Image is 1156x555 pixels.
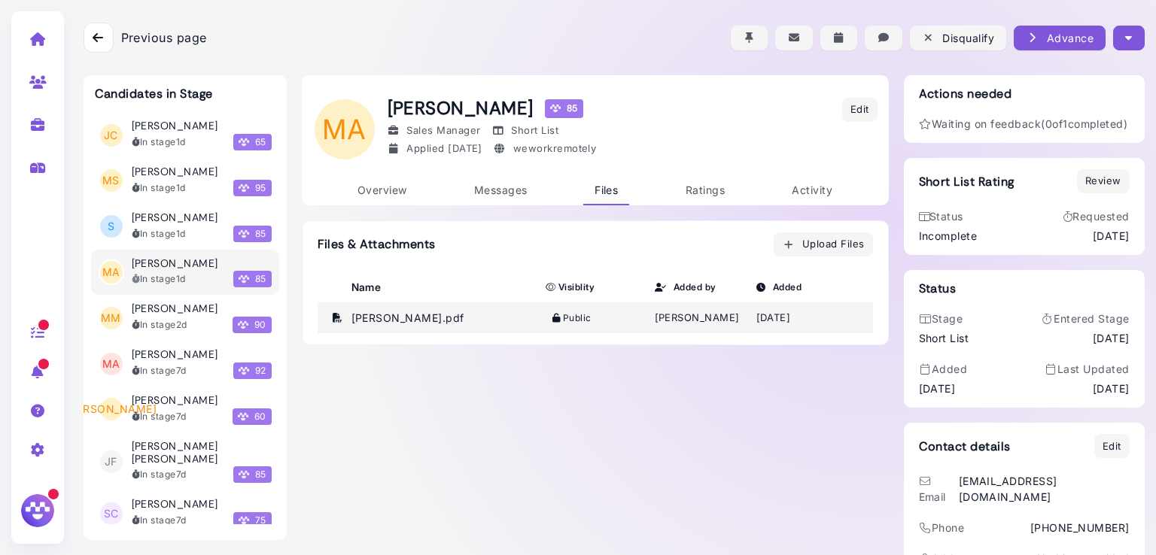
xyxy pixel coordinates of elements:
[132,394,218,407] h3: [PERSON_NAME]
[100,450,123,473] span: JF
[448,142,482,154] time: Aug 13, 2025
[132,410,187,423] div: In stage
[121,29,207,47] span: Previous page
[318,237,436,251] h3: Files & Attachments
[1093,381,1130,396] time: [DATE]
[655,311,745,326] div: [PERSON_NAME]
[239,365,249,376] img: Megan Score
[346,176,418,205] a: Overview
[1077,169,1130,193] button: Review
[595,183,618,196] span: Files
[239,274,249,284] img: Megan Score
[132,257,218,270] h3: [PERSON_NAME]
[1026,30,1094,46] div: Advance
[1093,330,1130,346] time: Aug 13, 2025
[132,120,218,132] h3: [PERSON_NAME]
[239,515,249,526] img: Megan Score
[1085,174,1121,189] div: Review
[315,99,375,159] span: MA
[132,514,187,527] div: In stage
[756,311,791,323] time: [DATE]
[132,364,187,378] div: In stage
[100,398,123,420] span: [PERSON_NAME]
[388,98,597,120] h1: [PERSON_NAME]
[132,181,186,195] div: In stage
[1093,228,1130,244] time: Aug 13, 2025
[919,116,1128,132] div: Waiting on feedback ( 0 of 1 completed)
[756,281,832,294] div: Added
[100,307,123,329] span: MM
[233,408,272,425] span: 60
[233,512,272,529] span: 75
[100,353,123,375] span: MA
[919,228,978,244] div: Incomplete
[919,281,957,296] h3: Status
[780,176,844,205] a: Activity
[132,440,272,466] h3: [PERSON_NAME] [PERSON_NAME]
[919,473,955,505] div: Email
[132,498,218,511] h3: [PERSON_NAME]
[474,183,528,196] span: Messages
[919,311,969,326] div: Stage
[919,86,1012,101] h3: Actions needed
[233,271,272,287] span: 85
[132,318,187,332] div: In stage
[100,169,123,192] span: MS
[919,439,1011,453] h3: Contact details
[100,502,123,525] span: SC
[919,208,978,224] div: Status
[233,134,272,150] span: 65
[132,348,218,361] h3: [PERSON_NAME]
[1030,520,1130,535] div: [PHONE_NUMBER]
[239,137,249,147] img: Megan Score
[1094,434,1130,458] button: Edit
[132,302,218,315] h3: [PERSON_NAME]
[850,102,869,117] div: Edit
[132,468,187,481] div: In stage
[239,183,249,193] img: Megan Score
[233,466,272,483] span: 85
[19,492,56,529] img: Megan
[545,99,583,117] div: 85
[782,237,864,253] div: Upload Files
[84,23,207,53] a: Previous page
[1041,311,1130,326] div: Entered Stage
[546,308,598,327] span: Public
[842,98,878,122] button: Edit
[351,310,534,326] div: [PERSON_NAME].pdf
[546,281,643,294] div: Visiblity
[463,176,539,205] a: Messages
[100,124,123,147] span: JC
[176,136,186,147] time: 2025-08-13T19:29:53.324Z
[919,381,956,396] time: [DATE]
[388,123,481,138] div: Sales Manager
[176,365,187,376] time: 2025-08-08T10:23:41.490Z
[357,183,407,196] span: Overview
[100,215,123,238] span: S
[1103,439,1121,454] div: Edit
[351,279,534,295] div: Name
[238,320,248,330] img: Megan Score
[233,180,272,196] span: 95
[95,86,213,101] h3: Candidates in Stage
[919,174,1015,189] h3: Short List Rating
[910,26,1006,50] button: Disqualify
[919,520,965,535] div: Phone
[176,514,187,526] time: 2025-08-08T10:16:38.761Z
[1014,26,1106,50] button: Advance
[919,330,969,346] div: Short List
[233,317,272,333] span: 90
[233,226,272,242] span: 85
[774,232,872,256] button: Upload Files
[176,319,187,330] time: 2025-08-12T20:00:26.118Z
[132,272,186,286] div: In stage
[550,103,561,114] img: Megan Score
[959,473,1130,505] div: [EMAIL_ADDRESS][DOMAIN_NAME]
[176,411,187,422] time: 2025-08-08T10:20:39.466Z
[239,229,249,239] img: Megan Score
[922,30,994,46] div: Disqualify
[1044,361,1129,377] div: Last Updated
[686,183,725,196] span: Ratings
[491,123,558,138] div: Short List
[176,182,186,193] time: 2025-08-13T19:27:57.114Z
